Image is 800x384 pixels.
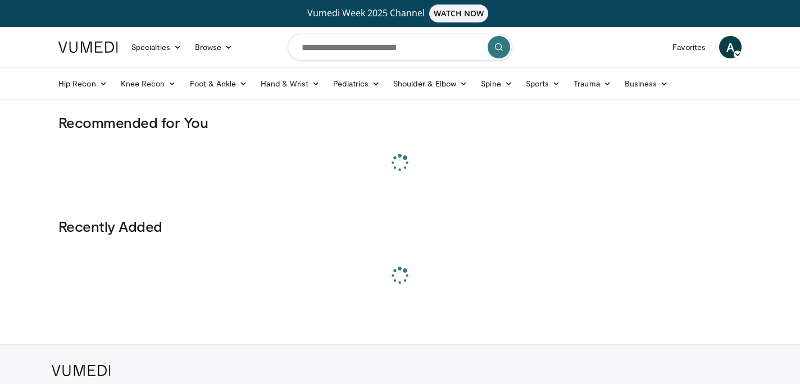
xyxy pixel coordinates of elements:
img: VuMedi Logo [52,365,111,376]
img: VuMedi Logo [58,42,118,53]
a: Specialties [125,36,188,58]
a: Hip Recon [52,72,114,95]
h3: Recently Added [58,217,742,235]
a: Sports [519,72,567,95]
a: Trauma [567,72,618,95]
input: Search topics, interventions [288,34,512,61]
a: Foot & Ankle [183,72,254,95]
a: Business [618,72,675,95]
span: WATCH NOW [429,4,489,22]
a: Knee Recon [114,72,183,95]
a: Hand & Wrist [254,72,326,95]
a: Favorites [666,36,712,58]
a: Shoulder & Elbow [387,72,474,95]
a: Spine [474,72,519,95]
a: Pediatrics [326,72,387,95]
a: A [719,36,742,58]
a: Browse [188,36,240,58]
a: Vumedi Week 2025 ChannelWATCH NOW [60,4,740,22]
h3: Recommended for You [58,113,742,131]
